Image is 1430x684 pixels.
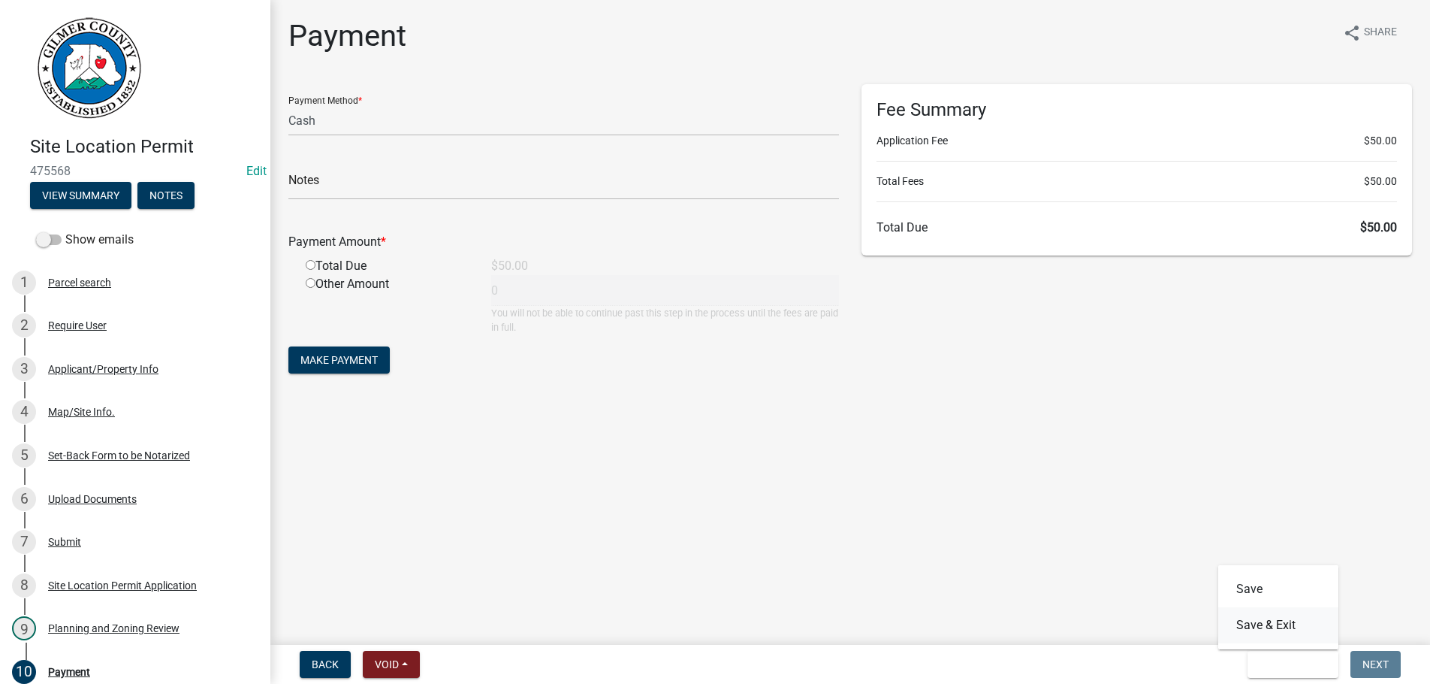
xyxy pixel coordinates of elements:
div: Payment Amount [277,233,850,251]
div: Applicant/Property Info [48,364,158,374]
div: Total Due [294,257,480,275]
div: 2 [12,313,36,337]
wm-modal-confirm: Edit Application Number [246,164,267,178]
li: Total Fees [876,174,1397,189]
span: $50.00 [1360,220,1397,235]
button: Save & Exit [1218,607,1338,643]
div: Require User [48,320,107,331]
div: Payment [48,667,90,677]
div: 10 [12,660,36,684]
span: Void [375,658,399,670]
div: Site Location Permit Application [48,580,197,591]
button: Notes [137,182,195,209]
img: Gilmer County, Georgia [30,16,143,120]
wm-modal-confirm: Notes [137,190,195,202]
div: Parcel search [48,277,111,288]
button: Next [1350,651,1401,678]
button: Void [363,651,420,678]
wm-modal-confirm: Summary [30,190,131,202]
div: Submit [48,537,81,547]
span: Save & Exit [1260,658,1317,670]
span: $50.00 [1364,174,1397,189]
button: View Summary [30,182,131,209]
div: 1 [12,271,36,295]
div: 6 [12,487,36,511]
div: 3 [12,357,36,381]
span: 475568 [30,164,240,178]
button: Back [300,651,351,678]
label: Show emails [36,231,134,249]
div: Set-Back Form to be Notarized [48,450,190,461]
div: Other Amount [294,275,480,334]
li: Application Fee [876,133,1397,149]
button: Save [1218,571,1338,607]
h6: Total Due [876,220,1397,235]
button: shareShare [1331,18,1409,47]
span: Share [1364,24,1397,42]
div: 8 [12,574,36,598]
a: Edit [246,164,267,178]
div: Save & Exit [1218,565,1338,649]
i: share [1343,24,1361,42]
span: $50.00 [1364,133,1397,149]
h6: Fee Summary [876,99,1397,121]
span: Make Payment [300,354,378,366]
div: 9 [12,616,36,640]
div: Planning and Zoning Review [48,623,180,634]
div: Upload Documents [48,494,137,504]
span: Next [1362,658,1389,670]
div: 7 [12,530,36,554]
h4: Site Location Permit [30,136,258,158]
div: 5 [12,443,36,468]
button: Make Payment [288,347,390,374]
div: 4 [12,400,36,424]
button: Save & Exit [1247,651,1338,678]
span: Back [312,658,339,670]
div: Map/Site Info. [48,407,115,417]
h1: Payment [288,18,406,54]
